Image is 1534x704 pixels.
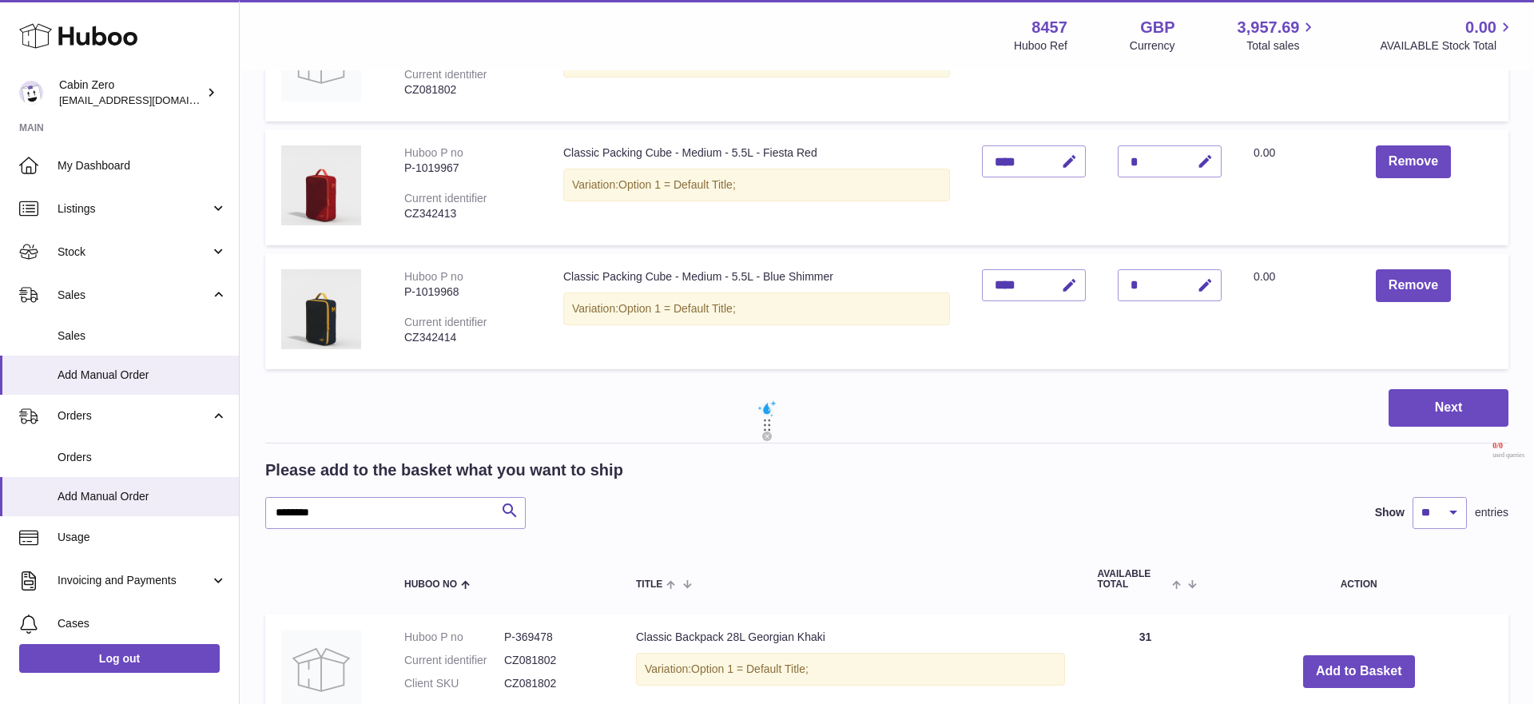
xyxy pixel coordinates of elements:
span: Listings [58,201,210,217]
span: Invoicing and Payments [58,573,210,588]
div: P-1019968 [404,284,531,300]
button: Remove [1376,269,1451,302]
span: used queries [1492,451,1524,459]
strong: GBP [1140,17,1174,38]
a: 0.00 AVAILABLE Stock Total [1380,17,1515,54]
span: 0.00 [1254,270,1275,283]
a: Log out [19,644,220,673]
div: Current identifier [404,192,487,205]
div: Huboo P no [404,270,463,283]
dd: CZ081802 [504,653,604,668]
td: Classic Packing Cube - Medium - 5.5L - Fiesta Red [547,129,966,245]
button: Add to Basket [1303,655,1415,688]
td: Classic Packing Cube - Medium - 5.5L - Blue Shimmer [547,253,966,369]
div: Current identifier [404,316,487,328]
h2: Please add to the basket what you want to ship [265,459,623,481]
span: Stock [58,245,210,260]
dd: CZ081802 [504,676,604,691]
dt: Huboo P no [404,630,504,645]
span: My Dashboard [58,158,227,173]
span: Title [636,579,662,590]
div: CZ342414 [404,330,531,345]
a: 3,957.69 Total sales [1238,17,1318,54]
th: Action [1209,553,1508,606]
span: 0.00 [1254,146,1275,159]
div: Huboo P no [404,146,463,159]
dt: Current identifier [404,653,504,668]
span: Usage [58,530,227,545]
div: P-1019967 [404,161,531,176]
span: Huboo no [404,579,457,590]
div: Currency [1130,38,1175,54]
span: 3,957.69 [1238,17,1300,38]
span: AVAILABLE Total [1097,569,1168,590]
div: Cabin Zero [59,78,203,108]
div: CZ081802 [404,82,531,97]
span: Option 1 = Default Title; [618,178,736,191]
button: Remove [1376,145,1451,178]
dt: Client SKU [404,676,504,691]
label: Show [1375,505,1405,520]
button: Next [1389,389,1508,427]
span: Total sales [1246,38,1317,54]
dd: P-369478 [504,630,604,645]
span: 0.00 [1465,17,1496,38]
span: Option 1 = Default Title; [691,662,809,675]
span: Sales [58,328,227,344]
span: Orders [58,408,210,424]
span: Sales [58,288,210,303]
span: Add Manual Order [58,368,227,383]
span: entries [1475,505,1508,520]
div: Current identifier [404,68,487,81]
div: Variation: [563,169,950,201]
div: Variation: [636,653,1065,686]
span: AVAILABLE Stock Total [1380,38,1515,54]
div: CZ342413 [404,206,531,221]
span: Orders [58,450,227,465]
span: Add Manual Order [58,489,227,504]
span: Cases [58,616,227,631]
img: Classic Packing Cube - Medium - 5.5L - Blue Shimmer [281,269,361,349]
div: Huboo Ref [1014,38,1067,54]
img: Classic Packing Cube - Medium - 5.5L - Fiesta Red [281,145,361,225]
strong: 8457 [1031,17,1067,38]
span: Option 1 = Default Title; [618,302,736,315]
img: huboo@cabinzero.com [19,81,43,105]
span: 0 / 0 [1492,441,1524,451]
div: Variation: [563,292,950,325]
span: [EMAIL_ADDRESS][DOMAIN_NAME] [59,93,235,106]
